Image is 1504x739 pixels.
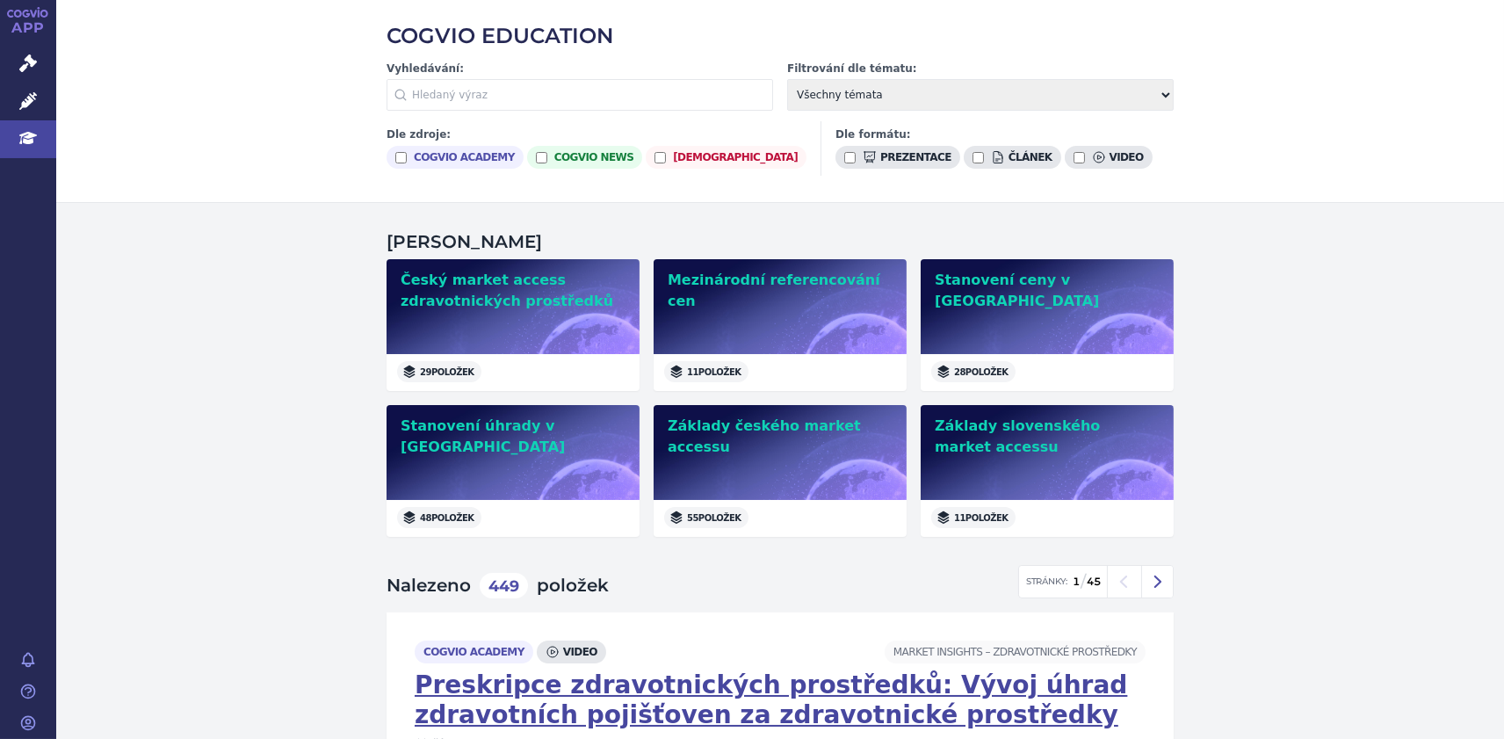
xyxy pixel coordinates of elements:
input: cogvio academy [395,152,407,163]
h2: Mezinárodní referencování cen [668,270,893,312]
span: 29 položek [397,361,481,382]
h2: Stanovení ceny v [GEOGRAPHIC_DATA] [935,270,1160,312]
h2: Základy českého market accessu [668,416,893,458]
span: 11 položek [664,361,748,382]
a: Preskripce zdravotnických prostředků: Vývoj úhrad zdravotních pojišťoven za zdravotnické prostředky [415,670,1127,729]
span: 28 položek [931,361,1016,382]
span: Market Insights –⁠ Zdravotnické prostředky [885,641,1146,663]
input: článek [973,152,984,163]
label: video [1065,146,1153,169]
label: [DEMOGRAPHIC_DATA] [646,146,806,169]
span: video [537,641,606,663]
a: Stanovení ceny v [GEOGRAPHIC_DATA]28položek [921,259,1174,391]
label: článek [964,146,1061,169]
a: Základy českého market accessu55položek [654,405,907,537]
input: cogvio news [536,152,547,163]
a: Mezinárodní referencování cen11položek [654,259,907,391]
strong: 1 [1073,576,1080,587]
h2: COGVIO EDUCATION [387,21,1174,51]
label: cogvio academy [387,146,524,169]
h2: Stanovení úhrady v [GEOGRAPHIC_DATA] [401,416,625,458]
h2: Český market access zdravotnických prostředků [401,270,625,312]
span: 449 [480,573,528,599]
span: 48 položek [397,507,481,528]
input: Hledaný výraz [387,79,773,111]
span: / [1080,571,1087,593]
span: 55 položek [664,507,748,528]
strong: 45 [1087,576,1101,587]
input: prezentace [844,152,856,163]
span: 11 položek [931,507,1016,528]
label: Filtrování dle tématu: [787,62,1174,76]
h2: Nalezeno položek [387,573,609,599]
label: Vyhledávání: [387,62,773,76]
h2: [PERSON_NAME] [387,231,1174,252]
label: prezentace [835,146,960,169]
input: video [1074,152,1085,163]
h3: Dle formátu: [835,127,1153,142]
h2: Základy slovenského market accessu [935,416,1160,458]
label: cogvio news [527,146,643,169]
a: Český market access zdravotnických prostředků29položek [387,259,640,391]
span: Stránky: [1026,577,1067,586]
h3: Dle zdroje: [387,127,806,142]
a: Stanovení úhrady v [GEOGRAPHIC_DATA]48položek [387,405,640,537]
input: [DEMOGRAPHIC_DATA] [654,152,666,163]
span: cogvio academy [415,641,533,663]
a: Základy slovenského market accessu11položek [921,405,1174,537]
